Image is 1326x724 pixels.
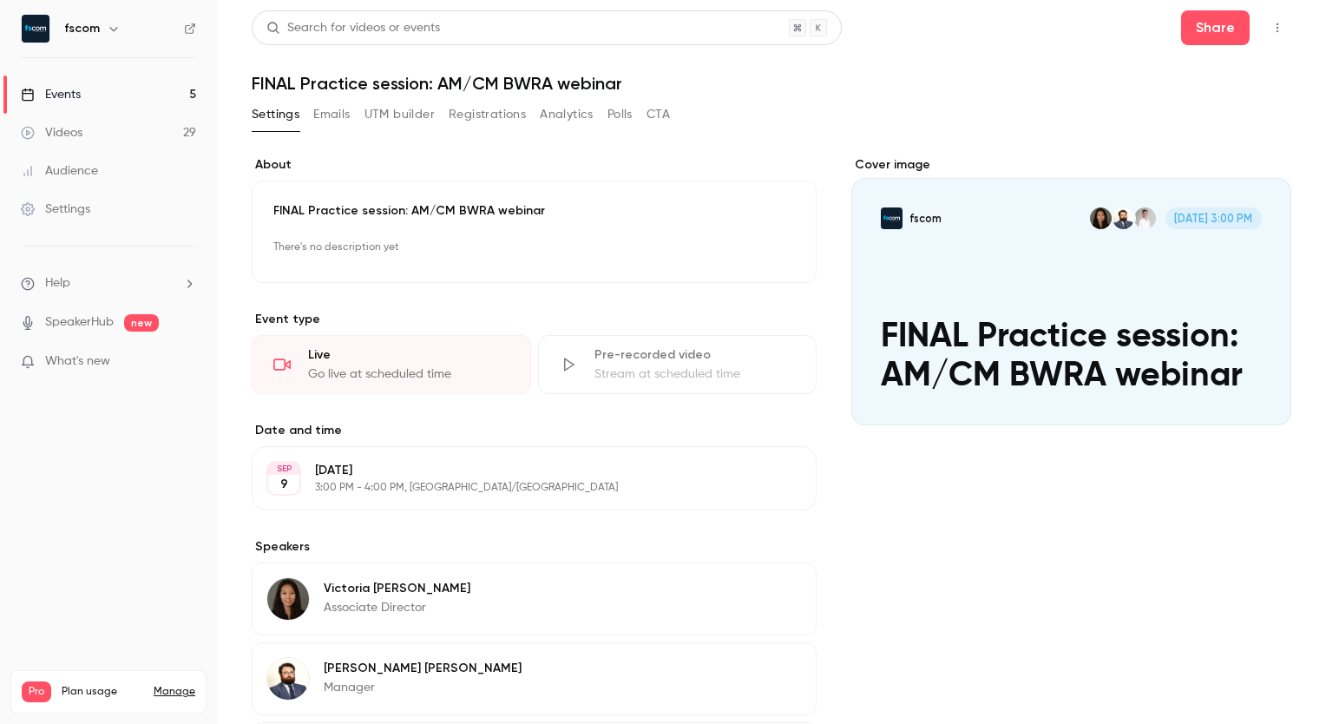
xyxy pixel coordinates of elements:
[252,335,531,394] div: LiveGo live at scheduled time
[594,346,796,364] div: Pre-recorded video
[252,642,817,715] div: Charles McGillivary[PERSON_NAME] [PERSON_NAME]Manager
[22,681,51,702] span: Pro
[21,124,82,142] div: Videos
[252,538,817,556] label: Speakers
[21,274,196,293] li: help-dropdown-opener
[324,599,470,616] p: Associate Director
[607,101,633,128] button: Polls
[21,162,98,180] div: Audience
[364,101,435,128] button: UTM builder
[175,354,196,370] iframe: Noticeable Trigger
[315,462,725,479] p: [DATE]
[308,346,509,364] div: Live
[22,15,49,43] img: fscom
[851,156,1291,174] label: Cover image
[21,201,90,218] div: Settings
[21,86,81,103] div: Events
[252,422,817,439] label: Date and time
[45,313,114,332] a: SpeakerHub
[280,476,288,493] p: 9
[324,580,470,597] p: Victoria [PERSON_NAME]
[313,101,350,128] button: Emails
[538,335,817,394] div: Pre-recorded videoStream at scheduled time
[594,365,796,383] div: Stream at scheduled time
[62,685,143,699] span: Plan usage
[64,20,100,37] h6: fscom
[252,563,817,635] div: Victoria NgVictoria [PERSON_NAME]Associate Director
[647,101,670,128] button: CTA
[252,73,1291,94] h1: FINAL Practice session: AM/CM BWRA webinar
[1181,10,1250,45] button: Share
[851,156,1291,425] section: Cover image
[252,101,299,128] button: Settings
[315,481,725,495] p: 3:00 PM - 4:00 PM, [GEOGRAPHIC_DATA]/[GEOGRAPHIC_DATA]
[45,352,110,371] span: What's new
[273,234,795,261] p: There's no description yet
[267,578,309,620] img: Victoria Ng
[540,101,594,128] button: Analytics
[324,660,522,677] p: [PERSON_NAME] [PERSON_NAME]
[449,101,526,128] button: Registrations
[324,679,522,696] p: Manager
[124,314,159,332] span: new
[252,311,817,328] p: Event type
[45,274,70,293] span: Help
[308,365,509,383] div: Go live at scheduled time
[266,19,440,37] div: Search for videos or events
[273,202,795,220] p: FINAL Practice session: AM/CM BWRA webinar
[154,685,195,699] a: Manage
[267,658,309,700] img: Charles McGillivary
[268,463,299,475] div: SEP
[252,156,817,174] label: About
